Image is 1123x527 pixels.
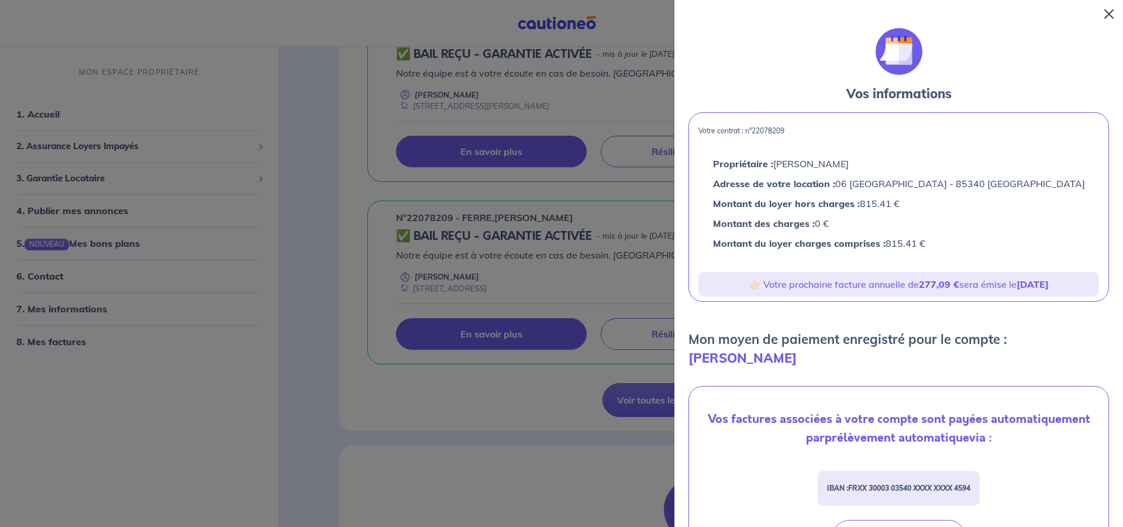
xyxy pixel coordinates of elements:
strong: Montant des charges : [713,218,815,229]
strong: [PERSON_NAME] [688,350,797,366]
p: 👉🏻 Votre prochaine facture annuelle de sera émise le [703,277,1094,292]
img: illu_calendar.svg [876,28,922,75]
strong: Montant du loyer hors charges : [713,198,860,209]
strong: Adresse de votre location : [713,178,835,190]
p: Vos factures associées à votre compte sont payées automatiquement par via : [698,410,1099,447]
strong: Montant du loyer charges comprises : [713,237,886,249]
strong: Vos informations [846,85,952,102]
em: FRXX 30003 03540 XXXX XXXX 4594 [848,484,970,492]
strong: IBAN : [827,484,970,492]
p: 815.41 € [713,196,1085,211]
button: Close [1100,5,1118,23]
p: Votre contrat : n°22078209 [698,127,1099,135]
p: Mon moyen de paiement enregistré pour le compte : [688,330,1109,367]
p: 06 [GEOGRAPHIC_DATA] - 85340 [GEOGRAPHIC_DATA] [713,176,1085,191]
strong: prélèvement automatique [825,429,969,446]
strong: 277,09 € [919,278,959,290]
p: [PERSON_NAME] [713,156,1085,171]
strong: Propriétaire : [713,158,773,170]
strong: [DATE] [1017,278,1049,290]
p: 0 € [713,216,1085,231]
p: 815.41 € [713,236,1085,251]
